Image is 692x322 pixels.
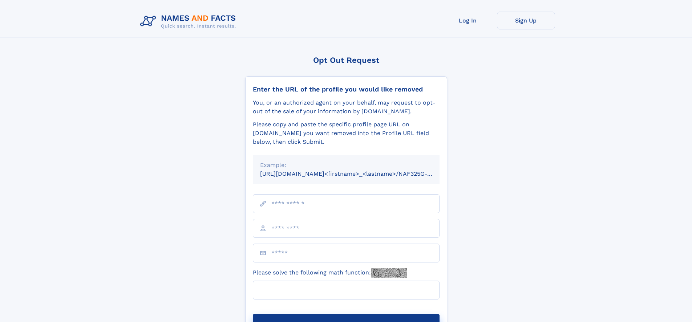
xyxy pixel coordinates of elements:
[253,98,440,116] div: You, or an authorized agent on your behalf, may request to opt-out of the sale of your informatio...
[253,85,440,93] div: Enter the URL of the profile you would like removed
[497,12,555,29] a: Sign Up
[253,120,440,146] div: Please copy and paste the specific profile page URL on [DOMAIN_NAME] you want removed into the Pr...
[439,12,497,29] a: Log In
[253,268,407,278] label: Please solve the following math function:
[260,161,432,170] div: Example:
[245,56,447,65] div: Opt Out Request
[260,170,453,177] small: [URL][DOMAIN_NAME]<firstname>_<lastname>/NAF325G-xxxxxxxx
[137,12,242,31] img: Logo Names and Facts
